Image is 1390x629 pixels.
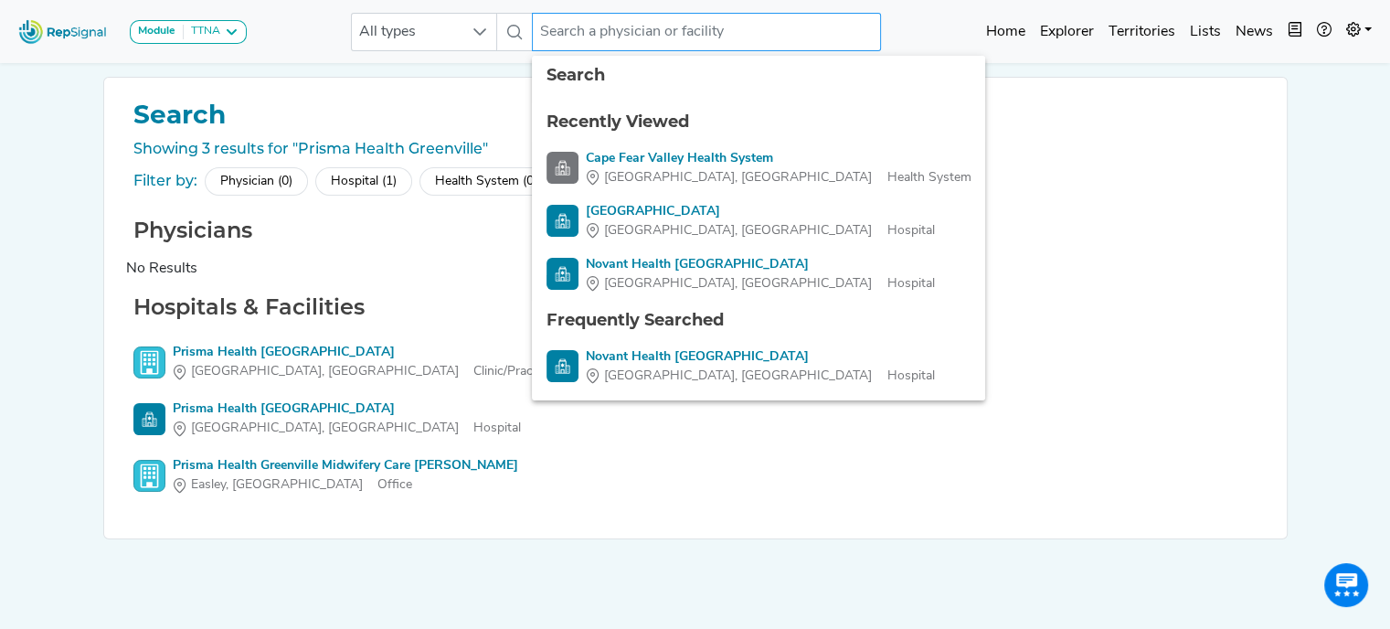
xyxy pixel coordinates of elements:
a: Territories [1101,14,1183,50]
div: Health System (0) [419,167,553,196]
span: [GEOGRAPHIC_DATA], [GEOGRAPHIC_DATA] [604,221,872,240]
div: Health System [586,168,971,187]
img: Hospital Search Icon [133,403,165,435]
span: [GEOGRAPHIC_DATA], [GEOGRAPHIC_DATA] [191,419,459,438]
img: Hospital Search Icon [546,258,578,290]
a: Novant Health [GEOGRAPHIC_DATA][GEOGRAPHIC_DATA], [GEOGRAPHIC_DATA]Hospital [546,347,971,386]
div: Cape Fear Valley Health System [586,149,971,168]
a: Lists [1183,14,1228,50]
a: Explorer [1033,14,1101,50]
div: Hospital [586,367,934,386]
div: Clinic/Practice [173,362,553,381]
img: Hospital Search Icon [546,205,578,237]
div: Hospital (1) [315,167,412,196]
button: Intel Book [1280,14,1310,50]
div: Office [173,475,518,495]
a: Cape Fear Valley Health System[GEOGRAPHIC_DATA], [GEOGRAPHIC_DATA]Health System [546,149,971,187]
a: [GEOGRAPHIC_DATA][GEOGRAPHIC_DATA], [GEOGRAPHIC_DATA]Hospital [546,202,971,240]
div: Prisma Health [GEOGRAPHIC_DATA] [173,343,553,362]
div: TTNA [184,25,220,39]
button: ModuleTTNA [130,20,247,44]
div: [GEOGRAPHIC_DATA] [586,202,934,221]
div: Hospital [173,419,521,438]
div: Physician (0) [205,167,308,196]
li: Novant Health New Hanover Regional Medical Center [532,340,985,393]
div: Recently Viewed [546,110,971,134]
span: [GEOGRAPHIC_DATA], [GEOGRAPHIC_DATA] [604,367,872,386]
span: [GEOGRAPHIC_DATA], [GEOGRAPHIC_DATA] [191,362,459,381]
h1: Search [126,100,1265,131]
img: Office Search Icon [133,346,165,378]
a: Prisma Health [GEOGRAPHIC_DATA][GEOGRAPHIC_DATA], [GEOGRAPHIC_DATA]Hospital [133,400,1257,438]
li: Cape Fear Valley Health System [532,142,985,195]
div: Filter by: [133,170,197,192]
a: Home [979,14,1033,50]
div: Frequently Searched [546,308,971,333]
div: Hospital [586,274,934,293]
div: Showing 3 results for "Prisma Health Greenville" [126,138,1265,160]
h2: Physicians [126,218,1265,244]
h2: Hospitals & Facilities [126,294,1265,321]
span: [GEOGRAPHIC_DATA], [GEOGRAPHIC_DATA] [604,168,872,187]
div: Hospital [586,221,934,240]
strong: Module [138,26,175,37]
img: Facility Search Icon [546,152,578,184]
a: Novant Health [GEOGRAPHIC_DATA][GEOGRAPHIC_DATA], [GEOGRAPHIC_DATA]Hospital [546,255,971,293]
img: Office Search Icon [133,460,165,492]
li: Cape Fear Hospital [532,195,985,248]
div: Novant Health [GEOGRAPHIC_DATA] [586,255,934,274]
div: No Results [126,258,1265,280]
a: News [1228,14,1280,50]
span: [GEOGRAPHIC_DATA], [GEOGRAPHIC_DATA] [604,274,872,293]
span: Easley, [GEOGRAPHIC_DATA] [191,475,363,495]
div: Prisma Health Greenville Midwifery Care [PERSON_NAME] [173,456,518,475]
a: Prisma Health Greenville Midwifery Care [PERSON_NAME]Easley, [GEOGRAPHIC_DATA]Office [133,456,1257,495]
input: Search a physician or facility [532,13,881,51]
div: Prisma Health [GEOGRAPHIC_DATA] [173,400,521,419]
li: Novant Health New Hanover Regional Medical Center [532,248,985,301]
span: All types [352,14,462,50]
a: Prisma Health [GEOGRAPHIC_DATA][GEOGRAPHIC_DATA], [GEOGRAPHIC_DATA]Clinic/Practice [133,343,1257,381]
div: Novant Health [GEOGRAPHIC_DATA] [586,347,934,367]
span: Search [546,65,605,85]
img: Hospital Search Icon [546,350,578,382]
